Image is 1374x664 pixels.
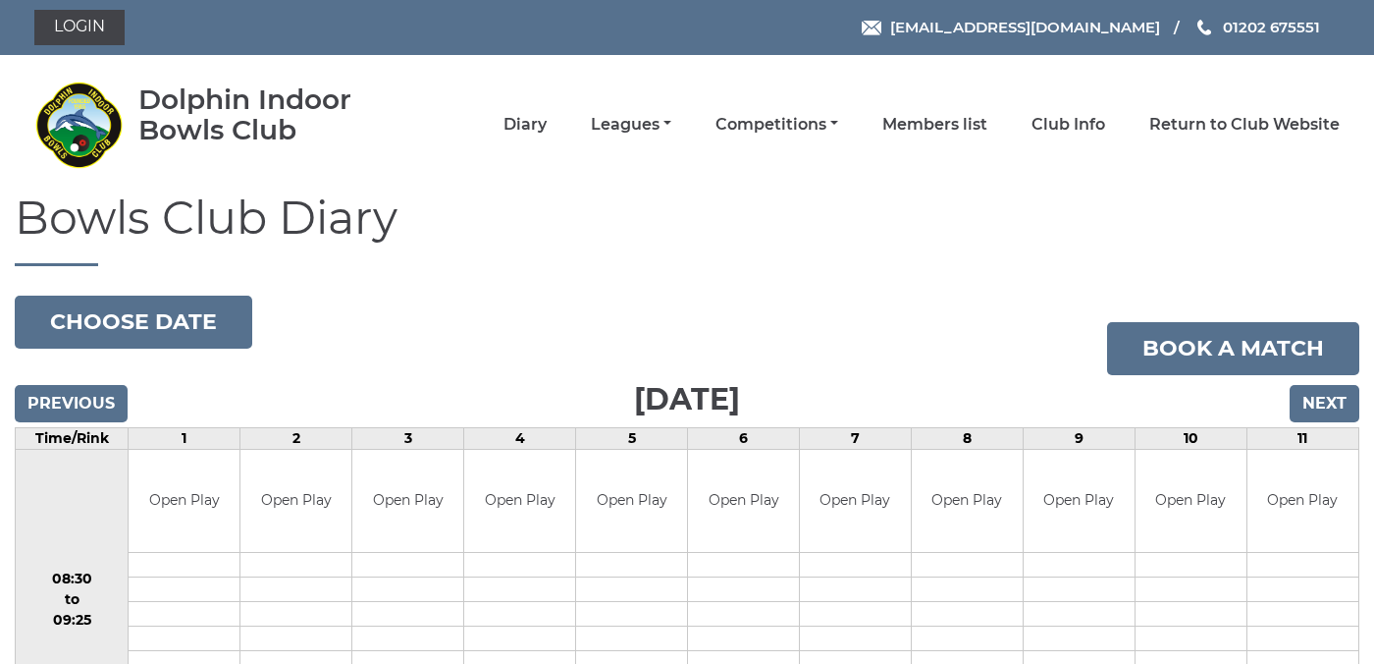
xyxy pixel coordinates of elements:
td: Open Play [576,450,687,553]
td: 9 [1023,427,1135,449]
td: 10 [1135,427,1246,449]
td: 3 [352,427,464,449]
span: [EMAIL_ADDRESS][DOMAIN_NAME] [890,18,1160,36]
a: Email [EMAIL_ADDRESS][DOMAIN_NAME] [862,16,1160,38]
a: Competitions [715,114,838,136]
img: Email [862,21,881,35]
input: Previous [15,385,128,422]
a: Diary [503,114,547,136]
td: Open Play [352,450,463,553]
td: Open Play [912,450,1023,553]
a: Return to Club Website [1149,114,1340,136]
input: Next [1290,385,1359,422]
td: Open Play [240,450,351,553]
img: Phone us [1197,20,1211,35]
td: 5 [576,427,688,449]
td: Time/Rink [16,427,129,449]
a: Book a match [1107,322,1359,375]
td: 2 [240,427,352,449]
a: Leagues [591,114,671,136]
button: Choose date [15,296,252,349]
td: Open Play [1136,450,1246,553]
td: 7 [800,427,912,449]
img: Dolphin Indoor Bowls Club [34,81,123,169]
td: 6 [688,427,800,449]
td: Open Play [129,450,239,553]
td: Open Play [800,450,911,553]
td: Open Play [1024,450,1135,553]
a: Login [34,10,125,45]
div: Dolphin Indoor Bowls Club [138,84,408,145]
td: Open Play [464,450,575,553]
td: Open Play [688,450,799,553]
td: 4 [464,427,576,449]
td: 1 [129,427,240,449]
td: 8 [911,427,1023,449]
td: 11 [1246,427,1358,449]
a: Club Info [1031,114,1105,136]
a: Phone us 01202 675551 [1194,16,1320,38]
span: 01202 675551 [1223,18,1320,36]
h1: Bowls Club Diary [15,194,1359,266]
a: Members list [882,114,987,136]
td: Open Play [1247,450,1358,553]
